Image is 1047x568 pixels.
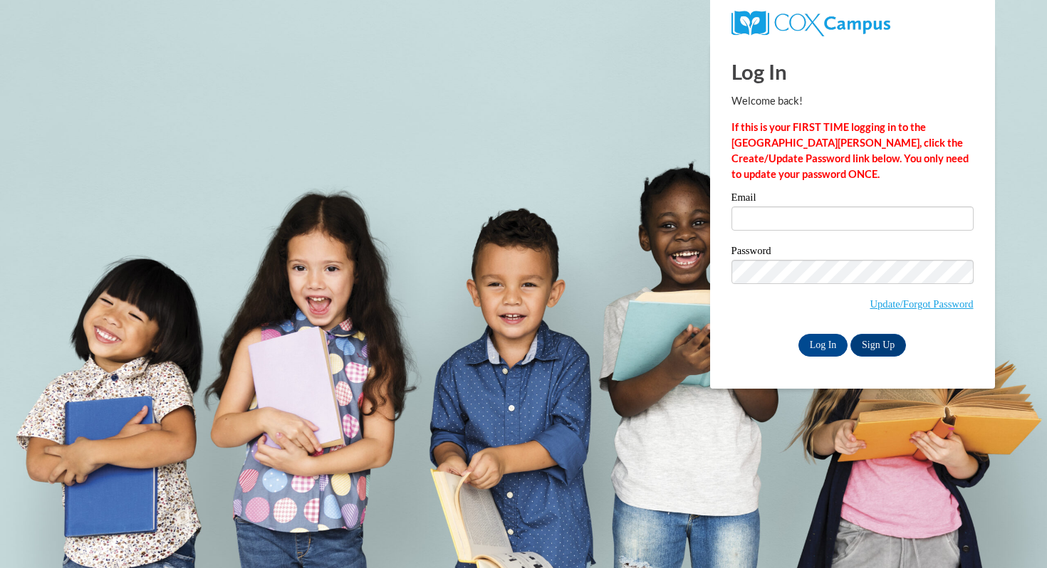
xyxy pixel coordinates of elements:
[731,121,969,180] strong: If this is your FIRST TIME logging in to the [GEOGRAPHIC_DATA][PERSON_NAME], click the Create/Upd...
[870,298,973,310] a: Update/Forgot Password
[731,93,974,109] p: Welcome back!
[731,246,974,260] label: Password
[731,57,974,86] h1: Log In
[731,192,974,206] label: Email
[731,16,890,28] a: COX Campus
[798,334,848,357] input: Log In
[850,334,906,357] a: Sign Up
[731,11,890,36] img: COX Campus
